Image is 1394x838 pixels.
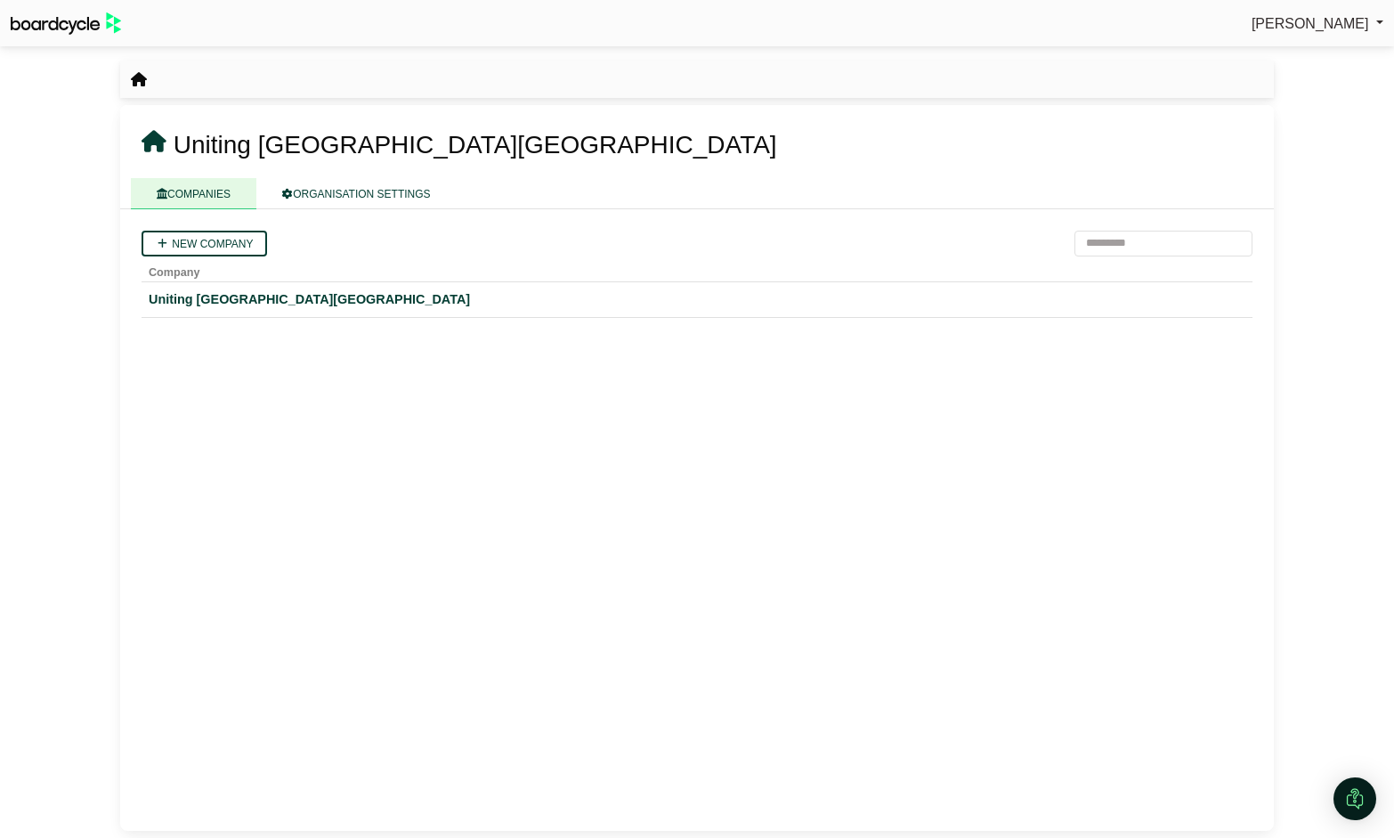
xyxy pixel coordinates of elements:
[174,131,777,159] span: Uniting [GEOGRAPHIC_DATA][GEOGRAPHIC_DATA]
[131,69,147,92] nav: breadcrumb
[142,231,267,256] a: New company
[1333,777,1376,820] div: Open Intercom Messenger
[142,256,1252,282] th: Company
[1252,12,1383,36] a: [PERSON_NAME]
[149,289,1245,310] a: Uniting [GEOGRAPHIC_DATA][GEOGRAPHIC_DATA]
[11,12,121,35] img: BoardcycleBlackGreen-aaafeed430059cb809a45853b8cf6d952af9d84e6e89e1f1685b34bfd5cb7d64.svg
[256,178,456,209] a: ORGANISATION SETTINGS
[131,178,256,209] a: COMPANIES
[1252,16,1369,31] span: [PERSON_NAME]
